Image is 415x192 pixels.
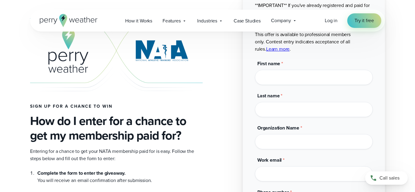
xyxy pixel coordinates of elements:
a: Log in [325,17,338,24]
strong: Complete the form to enter the giveaway. [37,170,125,177]
h4: Sign up for a chance to win [30,104,203,109]
h3: How do I enter for a chance to get my membership paid for? [30,114,203,143]
span: Features [163,17,181,25]
p: Entering for a chance to get your NATA membership paid for is easy. Follow the steps below and fi... [30,148,203,162]
a: Call sales [365,171,408,185]
span: Last name [257,92,280,99]
a: How it Works [120,15,157,27]
span: Organization Name [257,124,299,131]
a: Learn more [266,45,290,52]
span: Company [271,17,291,24]
span: Work email [257,157,282,163]
li: You will receive an email confirmation after submission. [37,170,203,184]
span: Case Studies [234,17,261,25]
span: How it Works [125,17,152,25]
span: First name [257,60,280,67]
a: Case Studies [228,15,266,27]
a: Try it free [347,13,381,28]
span: Call sales [379,174,400,182]
p: **IMPORTANT** If you've already registered and paid for your 2026 NATA membership, you're not eli... [255,2,373,53]
span: Industries [197,17,217,25]
span: Try it free [355,17,374,24]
